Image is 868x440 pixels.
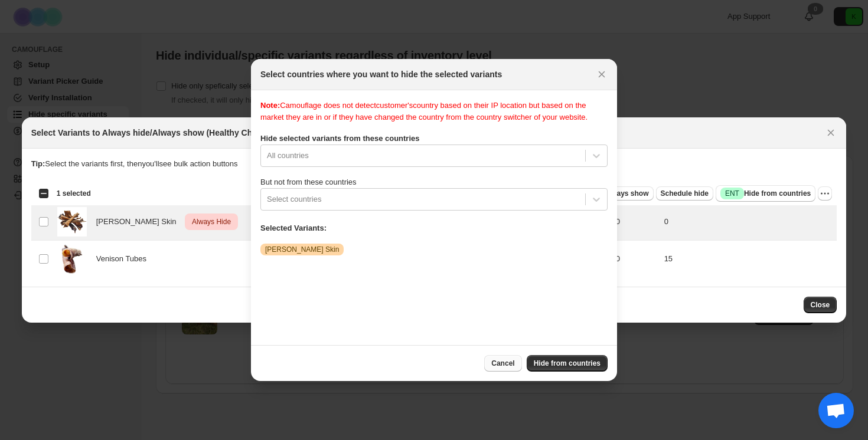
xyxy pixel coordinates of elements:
span: But not from these countries [260,178,357,186]
button: Close [593,66,610,83]
h2: Select Variants to Always hide/Always show (Healthy Chew Bargains) [31,127,304,139]
span: Hide from countries [534,359,601,368]
b: Selected Variants: [260,224,327,232]
span: Close [811,300,830,310]
button: Hide from countries [527,355,608,372]
span: Hide from countries [720,188,811,199]
span: Always show [604,189,648,198]
button: Schedule hide [656,186,713,201]
button: Close [823,124,839,141]
h2: Select countries where you want to hide the selected variants [260,68,502,80]
button: SuccessENTHide from countries [716,185,815,202]
strong: Tip: [31,159,45,168]
div: Camouflage does not detect customer's country based on their IP location but based on the market ... [260,100,608,123]
b: Note: [260,101,280,110]
span: Always Hide [190,215,233,229]
button: Close [804,297,837,313]
button: Always show [599,186,653,201]
td: 15 [661,241,837,278]
p: Select the variants first, then you'll see bulk action buttons [31,158,837,170]
span: Schedule hide [661,189,709,198]
td: 0 [661,203,837,241]
span: Cancel [491,359,514,368]
span: [PERSON_NAME] Skin [265,245,339,254]
img: VenisonShankSkinbunch_8e1b1489-10dd-4012-8502-bcf2d2b76376.jpg [57,207,87,237]
b: Hide selected variants from these countries [260,134,419,143]
img: VenisonTubesnew_d097321e-c322-4664-8008-d8dd87938ceb.jpg [57,244,87,274]
span: 1 selected [57,189,91,198]
span: [PERSON_NAME] Skin [96,216,183,228]
div: Open chat [818,393,854,428]
button: Cancel [484,355,521,372]
span: Venison Tubes [96,253,153,265]
span: ENT [725,189,739,198]
button: More actions [818,186,832,201]
td: 13.00 [597,203,660,241]
td: 12.00 [597,241,660,278]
